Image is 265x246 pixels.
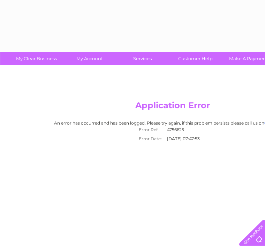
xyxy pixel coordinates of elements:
a: Customer Help [167,52,224,65]
a: My Clear Business [8,52,65,65]
a: My Account [61,52,118,65]
td: [DATE] 07:47:53 [165,134,210,143]
a: Services [114,52,171,65]
th: Error Date: [135,134,165,143]
th: Error Ref: [135,125,165,134]
td: 4756625 [165,125,210,134]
